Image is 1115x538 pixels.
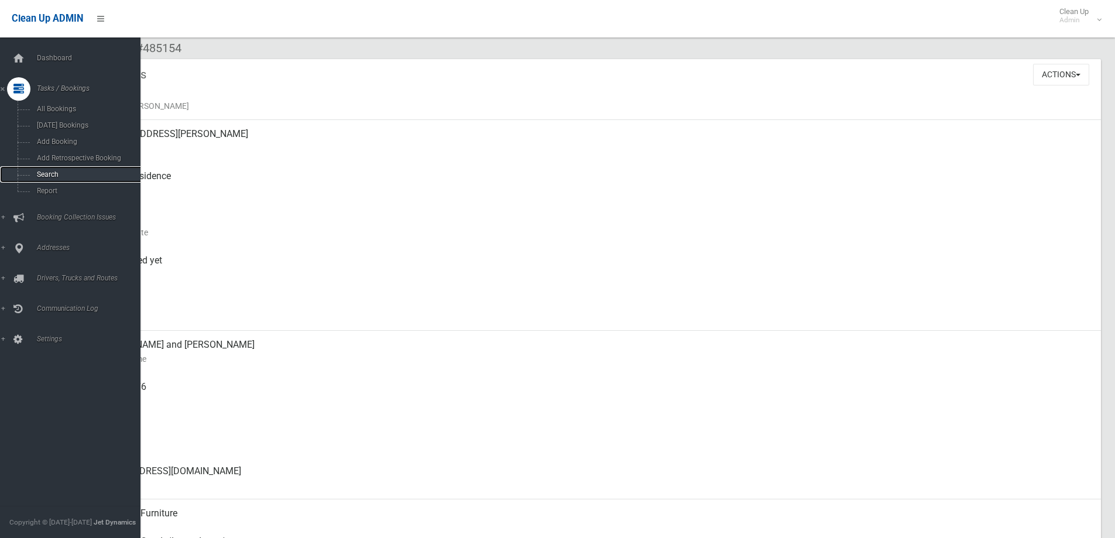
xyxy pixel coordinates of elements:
span: Report [33,187,139,195]
span: Settings [33,335,149,343]
span: Add Booking [33,138,139,146]
span: Booking Collection Issues [33,213,149,221]
small: Email [94,478,1092,492]
span: Clean Up [1054,7,1100,25]
span: Add Retrospective Booking [33,154,139,162]
div: [PERSON_NAME] and [PERSON_NAME] [94,331,1092,373]
div: [EMAIL_ADDRESS][DOMAIN_NAME] [94,457,1092,499]
button: Actions [1033,64,1089,85]
small: Collected At [94,268,1092,282]
small: Zone [94,310,1092,324]
small: Contact Name [94,352,1092,366]
a: [EMAIL_ADDRESS][DOMAIN_NAME]Email [52,457,1101,499]
small: Landline [94,436,1092,450]
span: Drivers, Trucks and Routes [33,274,149,282]
span: Communication Log [33,304,149,313]
span: Addresses [33,244,149,252]
small: Mobile [94,394,1092,408]
span: Search [33,170,139,179]
div: 0410471576 [94,373,1092,415]
span: Clean Up ADMIN [12,13,83,24]
div: None given [94,415,1092,457]
small: Name of [PERSON_NAME] [94,99,1092,113]
div: [DATE] [94,204,1092,246]
div: [STREET_ADDRESS][PERSON_NAME] [94,120,1092,162]
span: [DATE] Bookings [33,121,139,129]
span: Dashboard [33,54,149,62]
div: Front of Residence [94,162,1092,204]
div: [DATE] [94,289,1092,331]
small: Pickup Point [94,183,1092,197]
strong: Jet Dynamics [94,518,136,526]
small: Collection Date [94,225,1092,239]
span: Tasks / Bookings [33,84,149,92]
span: Copyright © [DATE]-[DATE] [9,518,92,526]
small: Address [94,141,1092,155]
li: #485154 [128,37,181,59]
span: All Bookings [33,105,139,113]
small: Admin [1059,16,1089,25]
div: Not collected yet [94,246,1092,289]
